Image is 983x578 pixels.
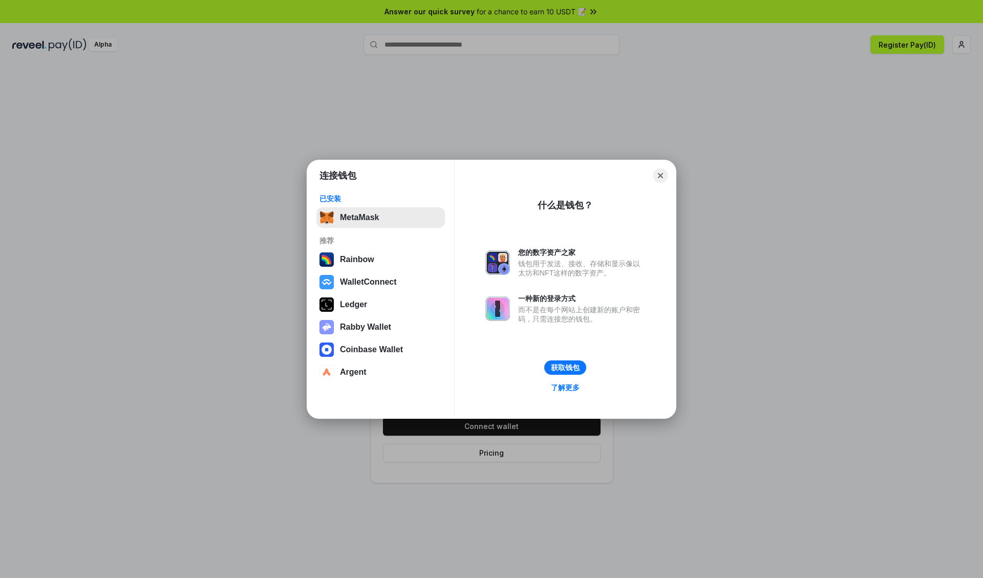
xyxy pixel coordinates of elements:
[551,383,580,392] div: 了解更多
[316,294,445,315] button: Ledger
[518,305,645,324] div: 而不是在每个网站上创建新的账户和密码，只需连接您的钱包。
[316,207,445,228] button: MetaMask
[545,381,586,394] a: 了解更多
[518,259,645,277] div: 钱包用于发送、接收、存储和显示像以太坊和NFT这样的数字资产。
[319,275,334,289] img: svg+xml,%3Csvg%20width%3D%2228%22%20height%3D%2228%22%20viewBox%3D%220%200%2028%2028%22%20fill%3D...
[319,342,334,357] img: svg+xml,%3Csvg%20width%3D%2228%22%20height%3D%2228%22%20viewBox%3D%220%200%2028%2028%22%20fill%3D...
[316,317,445,337] button: Rabby Wallet
[319,320,334,334] img: svg+xml,%3Csvg%20xmlns%3D%22http%3A%2F%2Fwww.w3.org%2F2000%2Fsvg%22%20fill%3D%22none%22%20viewBox...
[319,210,334,225] img: svg+xml,%3Csvg%20fill%3D%22none%22%20height%3D%2233%22%20viewBox%3D%220%200%2035%2033%22%20width%...
[319,194,442,203] div: 已安装
[319,365,334,379] img: svg+xml,%3Csvg%20width%3D%2228%22%20height%3D%2228%22%20viewBox%3D%220%200%2028%2028%22%20fill%3D...
[538,199,593,211] div: 什么是钱包？
[316,362,445,382] button: Argent
[340,300,367,309] div: Ledger
[551,363,580,372] div: 获取钱包
[340,368,367,377] div: Argent
[316,249,445,270] button: Rainbow
[518,248,645,257] div: 您的数字资产之家
[340,277,397,287] div: WalletConnect
[340,323,391,332] div: Rabby Wallet
[319,252,334,267] img: svg+xml,%3Csvg%20width%3D%22120%22%20height%3D%22120%22%20viewBox%3D%220%200%20120%20120%22%20fil...
[319,297,334,312] img: svg+xml,%3Csvg%20xmlns%3D%22http%3A%2F%2Fwww.w3.org%2F2000%2Fsvg%22%20width%3D%2228%22%20height%3...
[485,296,510,321] img: svg+xml,%3Csvg%20xmlns%3D%22http%3A%2F%2Fwww.w3.org%2F2000%2Fsvg%22%20fill%3D%22none%22%20viewBox...
[340,213,379,222] div: MetaMask
[340,345,403,354] div: Coinbase Wallet
[316,272,445,292] button: WalletConnect
[518,294,645,303] div: 一种新的登录方式
[653,168,668,183] button: Close
[319,169,356,182] h1: 连接钱包
[340,255,374,264] div: Rainbow
[485,250,510,275] img: svg+xml,%3Csvg%20xmlns%3D%22http%3A%2F%2Fwww.w3.org%2F2000%2Fsvg%22%20fill%3D%22none%22%20viewBox...
[544,360,586,375] button: 获取钱包
[319,236,442,245] div: 推荐
[316,339,445,360] button: Coinbase Wallet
